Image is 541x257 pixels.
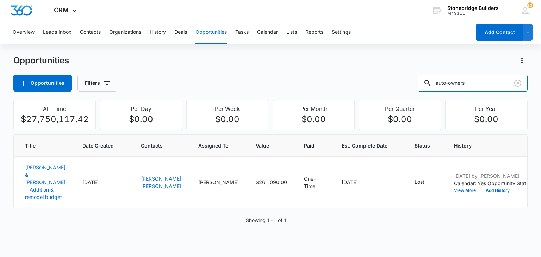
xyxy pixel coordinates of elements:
[296,157,333,208] td: One-Time
[105,113,178,126] p: $0.00
[415,178,437,187] div: - - Select to Edit Field
[150,21,166,44] button: History
[450,105,523,113] p: Per Year
[286,21,297,44] button: Lists
[481,188,515,193] button: Add History
[195,21,227,44] button: Opportunities
[415,142,437,149] span: Status
[304,142,315,149] span: Paid
[342,179,358,185] span: [DATE]
[25,142,55,149] span: Title
[256,142,277,149] span: Value
[277,113,350,126] p: $0.00
[141,142,181,149] span: Contacts
[516,55,528,66] button: Actions
[415,178,424,186] p: Lost
[43,21,71,44] button: Leads Inbox
[257,21,278,44] button: Calendar
[141,183,181,189] a: [PERSON_NAME]
[363,113,436,126] p: $0.00
[235,21,249,44] button: Tasks
[82,179,99,185] span: [DATE]
[342,142,387,149] span: Est. Complete Date
[80,21,101,44] button: Contacts
[447,5,499,11] div: account name
[447,11,499,16] div: account id
[246,217,287,224] p: Showing 1-1 of 1
[191,105,264,113] p: Per Week
[191,113,264,126] p: $0.00
[82,142,114,149] span: Date Created
[174,21,187,44] button: Deals
[13,21,35,44] button: Overview
[512,77,523,89] button: Clear
[109,21,141,44] button: Organizations
[256,179,287,185] span: $261,090.00
[77,75,117,92] button: Filters
[18,105,91,113] p: All-Time
[332,21,351,44] button: Settings
[13,75,72,92] button: Opportunities
[198,178,239,186] div: [PERSON_NAME]
[527,2,533,8] div: notifications count
[418,75,528,92] input: Search Opportunities
[277,105,350,113] p: Per Month
[54,6,69,14] span: CRM
[305,21,323,44] button: Reports
[25,164,66,200] a: [PERSON_NAME] & [PERSON_NAME] - Addition & remodel budget
[476,24,523,41] button: Add Contact
[141,176,181,182] a: [PERSON_NAME]
[13,55,69,66] h1: Opportunities
[105,105,178,113] p: Per Day
[527,2,533,8] span: 104
[363,105,436,113] p: Per Quarter
[198,142,239,149] span: Assigned To
[454,188,481,193] button: View More
[450,113,523,126] p: $0.00
[18,113,91,126] p: $27,750,117.42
